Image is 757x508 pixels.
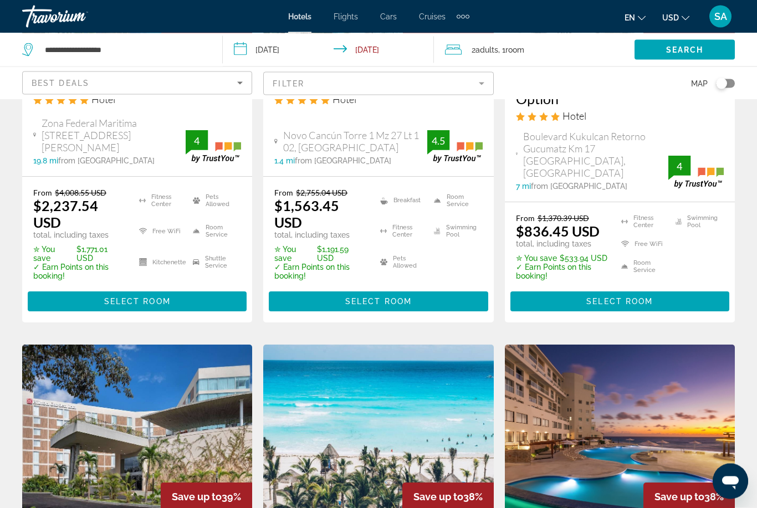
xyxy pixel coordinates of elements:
span: from [GEOGRAPHIC_DATA] [295,157,391,166]
p: total, including taxes [516,240,607,249]
li: Fitness Center [616,214,669,230]
span: Select Room [104,297,171,306]
span: Adults [475,45,498,54]
li: Pets Allowed [187,188,241,214]
a: Travorium [22,2,133,31]
span: 19.8 mi [33,157,58,166]
img: trustyou-badge.svg [427,131,483,163]
div: 5 star Hotel [274,94,482,106]
li: Free WiFi [616,236,669,253]
button: Travelers: 2 adults, 0 children [434,33,635,66]
li: Shuttle Service [187,250,241,275]
span: ✮ You save [274,245,314,263]
div: 4 [186,135,208,148]
span: SA [714,11,727,22]
a: Select Room [510,294,729,306]
li: Fitness Center [375,219,428,245]
button: Search [635,40,735,60]
span: Select Room [586,297,653,306]
p: $1,191.59 USD [274,245,366,263]
button: Select Room [28,292,247,312]
span: ✮ You save [33,245,74,263]
li: Room Service [187,219,241,245]
a: Hotels [288,12,311,21]
span: ✮ You save [516,254,557,263]
button: User Menu [706,5,735,28]
ins: $1,563.45 USD [274,198,339,231]
p: ✓ Earn Points on this booking! [33,263,125,281]
span: From [274,188,293,198]
span: From [33,188,52,198]
button: Check-in date: Nov 25, 2025 Check-out date: Dec 2, 2025 [223,33,434,66]
span: Room [505,45,524,54]
a: Cars [380,12,397,21]
li: Swimming Pool [428,219,482,245]
span: Hotel [562,110,586,122]
button: Select Room [269,292,488,312]
div: 4 star Hotel [516,110,724,122]
a: Cruises [419,12,446,21]
span: Search [666,45,704,54]
span: Zona Federal Maritima [STREET_ADDRESS][PERSON_NAME] [42,117,186,154]
button: Change currency [662,9,689,25]
span: en [625,13,635,22]
li: Free WiFi [134,219,187,245]
span: From [516,214,535,223]
span: Save up to [413,491,463,503]
button: Filter [263,71,493,96]
img: trustyou-badge.svg [186,131,241,163]
li: Room Service [428,188,482,214]
p: ✓ Earn Points on this booking! [274,263,366,281]
p: total, including taxes [33,231,125,240]
button: Extra navigation items [457,8,469,25]
span: Boulevard Kukulcan Retorno Gucumatz Km 17 [GEOGRAPHIC_DATA], [GEOGRAPHIC_DATA] [523,131,668,179]
div: 4 [668,160,690,173]
span: 1.4 mi [274,157,295,166]
span: , 1 [498,42,524,58]
p: total, including taxes [274,231,366,240]
span: from [GEOGRAPHIC_DATA] [531,182,627,191]
ins: $2,237.54 USD [33,198,98,231]
div: 5 star Hotel [33,94,241,106]
iframe: Button to launch messaging window [713,464,748,499]
p: $1,771.01 USD [33,245,125,263]
span: Best Deals [32,79,89,88]
a: Flights [334,12,358,21]
div: 4.5 [427,135,449,148]
span: Map [691,76,708,91]
del: $1,370.39 USD [538,214,589,223]
mat-select: Sort by [32,76,243,90]
img: trustyou-badge.svg [668,156,724,189]
span: from [GEOGRAPHIC_DATA] [58,157,155,166]
button: Change language [625,9,646,25]
a: Select Room [269,294,488,306]
span: Save up to [654,491,704,503]
li: Breakfast [375,188,428,214]
span: Hotel [91,94,115,106]
li: Swimming Pool [670,214,724,230]
span: Hotel [333,94,356,106]
span: 7 mi [516,182,531,191]
del: $4,008.55 USD [55,188,106,198]
span: Novo Cancún Torre 1 Mz 27 Lt 1 02, [GEOGRAPHIC_DATA] [283,130,427,154]
li: Pets Allowed [375,250,428,275]
li: Room Service [616,259,669,275]
span: Save up to [172,491,222,503]
p: ✓ Earn Points on this booking! [516,263,607,281]
li: Fitness Center [134,188,187,214]
ins: $836.45 USD [516,223,600,240]
span: Select Room [345,297,412,306]
p: $533.94 USD [516,254,607,263]
li: Kitchenette [134,250,187,275]
del: $2,755.04 USD [296,188,347,198]
span: 2 [472,42,498,58]
span: USD [662,13,679,22]
a: Select Room [28,294,247,306]
button: Select Room [510,292,729,312]
button: Toggle map [708,79,735,89]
